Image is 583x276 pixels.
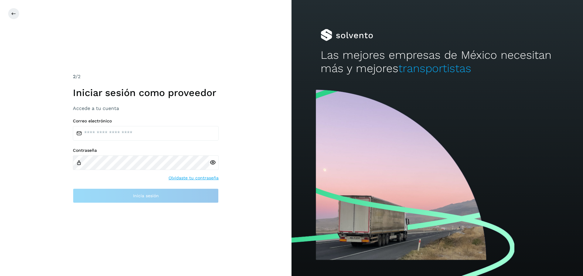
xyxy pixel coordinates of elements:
button: Inicia sesión [73,188,219,203]
span: Inicia sesión [133,194,159,198]
label: Contraseña [73,148,219,153]
span: 2 [73,74,76,79]
a: Olvidaste tu contraseña [169,175,219,181]
h2: Las mejores empresas de México necesitan más y mejores [321,48,554,75]
span: transportistas [398,62,471,75]
h1: Iniciar sesión como proveedor [73,87,219,98]
div: /2 [73,73,219,80]
h3: Accede a tu cuenta [73,105,219,111]
label: Correo electrónico [73,118,219,124]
